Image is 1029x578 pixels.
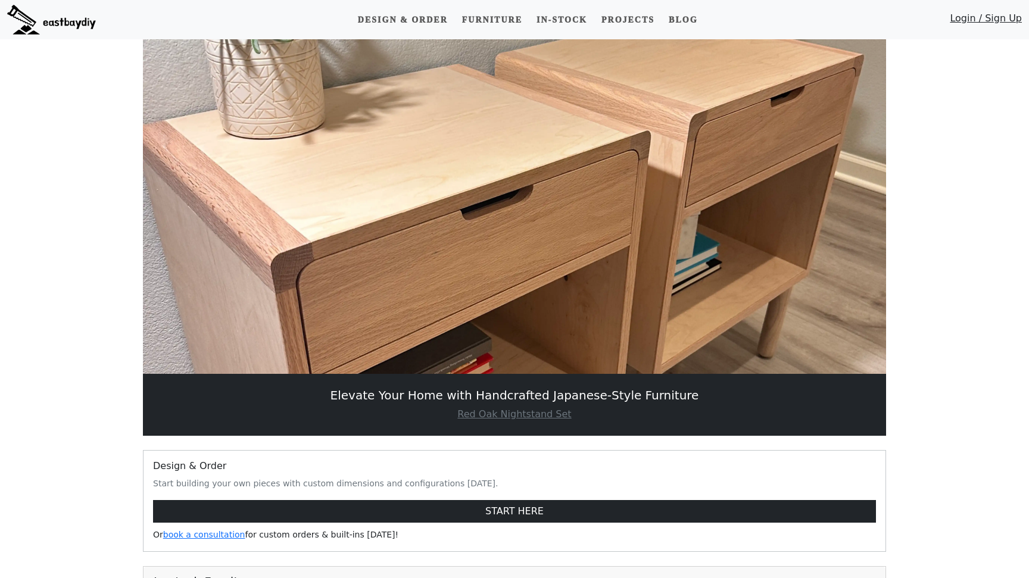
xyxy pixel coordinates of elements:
[457,408,571,420] a: Red Oak Nightstand Set
[950,11,1022,31] a: Login / Sign Up
[153,460,876,471] h6: Design & Order
[143,388,886,402] h5: Elevate Your Home with Handcrafted Japanese-Style Furniture
[532,9,592,31] a: In-stock
[143,39,886,374] img: Elevate Your Home with Handcrafted Japanese-Style Furniture
[353,9,453,31] a: Design & Order
[457,9,527,31] a: Furniture
[153,500,876,523] a: START HERE
[153,479,498,488] small: Start building your own pieces with custom dimensions and configurations [DATE].
[163,530,245,539] a: book a consultation
[664,9,702,31] a: Blog
[597,9,659,31] a: Projects
[7,5,96,35] img: eastbaydiy
[153,530,398,539] small: Or for custom orders & built-ins [DATE]!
